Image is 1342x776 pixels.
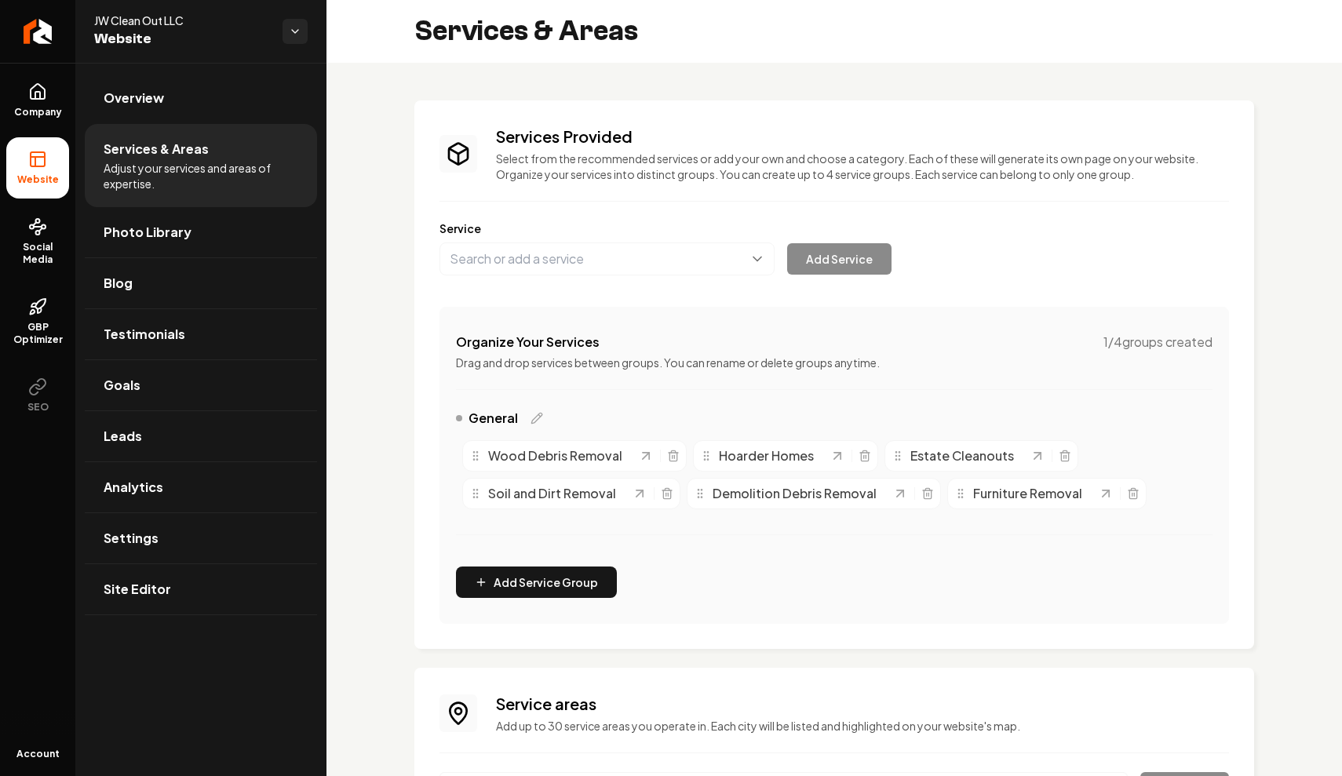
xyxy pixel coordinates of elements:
[1103,333,1213,352] span: 1 / 4 groups created
[104,376,140,395] span: Goals
[694,484,892,503] div: Demolition Debris Removal
[8,106,68,118] span: Company
[973,484,1082,503] span: Furniture Removal
[85,360,317,410] a: Goals
[104,89,164,107] span: Overview
[85,411,317,461] a: Leads
[85,309,317,359] a: Testimonials
[6,321,69,346] span: GBP Optimizer
[104,160,298,191] span: Adjust your services and areas of expertise.
[85,462,317,512] a: Analytics
[910,446,1014,465] span: Estate Cleanouts
[85,513,317,563] a: Settings
[456,567,617,598] button: Add Service Group
[469,446,638,465] div: Wood Debris Removal
[6,285,69,359] a: GBP Optimizer
[6,70,69,131] a: Company
[85,207,317,257] a: Photo Library
[488,484,616,503] span: Soil and Dirt Removal
[6,365,69,426] button: SEO
[11,173,65,186] span: Website
[954,484,1098,503] div: Furniture Removal
[104,427,142,446] span: Leads
[24,19,53,44] img: Rebolt Logo
[104,274,133,293] span: Blog
[713,484,877,503] span: Demolition Debris Removal
[85,258,317,308] a: Blog
[104,223,191,242] span: Photo Library
[456,333,600,352] h4: Organize Your Services
[469,409,518,428] span: General
[104,325,185,344] span: Testimonials
[94,13,270,28] span: JW Clean Out LLC
[104,478,163,497] span: Analytics
[700,446,830,465] div: Hoarder Homes
[488,446,622,465] span: Wood Debris Removal
[16,748,60,760] span: Account
[104,529,159,548] span: Settings
[414,16,638,47] h2: Services & Areas
[496,693,1229,715] h3: Service areas
[85,564,317,614] a: Site Editor
[496,151,1229,182] p: Select from the recommended services or add your own and choose a category. Each of these will ge...
[469,484,632,503] div: Soil and Dirt Removal
[456,355,1213,370] p: Drag and drop services between groups. You can rename or delete groups anytime.
[104,580,171,599] span: Site Editor
[6,241,69,266] span: Social Media
[496,126,1229,148] h3: Services Provided
[6,205,69,279] a: Social Media
[85,73,317,123] a: Overview
[892,446,1030,465] div: Estate Cleanouts
[94,28,270,50] span: Website
[21,401,55,414] span: SEO
[496,718,1229,734] p: Add up to 30 service areas you operate in. Each city will be listed and highlighted on your websi...
[719,446,814,465] span: Hoarder Homes
[439,220,1229,236] label: Service
[104,140,209,158] span: Services & Areas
